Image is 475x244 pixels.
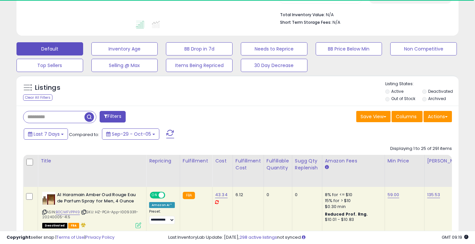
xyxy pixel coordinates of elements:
[166,42,233,55] button: BB Drop in 7d
[91,42,158,55] button: Inventory Age
[7,234,114,241] div: seller snap | |
[166,59,233,72] button: Items Being Repriced
[241,59,307,72] button: 30 Day Decrease
[16,42,83,55] button: Default
[91,59,158,72] button: Selling @ Max
[390,42,457,55] button: Non Competitive
[316,42,382,55] button: BB Price Below Min
[241,42,307,55] button: Needs to Reprice
[7,234,31,240] strong: Copyright
[16,59,83,72] button: Top Sellers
